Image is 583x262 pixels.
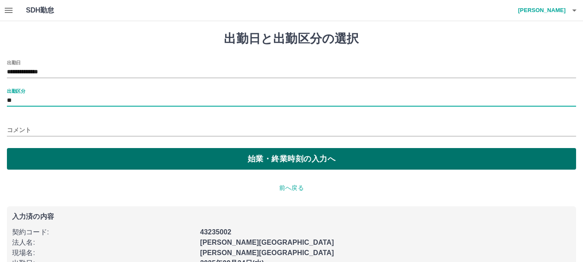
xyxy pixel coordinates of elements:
[7,88,25,94] label: 出勤区分
[12,237,195,248] p: 法人名 :
[200,249,334,256] b: [PERSON_NAME][GEOGRAPHIC_DATA]
[200,239,334,246] b: [PERSON_NAME][GEOGRAPHIC_DATA]
[12,248,195,258] p: 現場名 :
[7,148,576,170] button: 始業・終業時刻の入力へ
[7,183,576,193] p: 前へ戻る
[7,32,576,46] h1: 出勤日と出勤区分の選択
[12,213,571,220] p: 入力済の内容
[12,227,195,237] p: 契約コード :
[7,59,21,66] label: 出勤日
[200,228,231,236] b: 43235002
